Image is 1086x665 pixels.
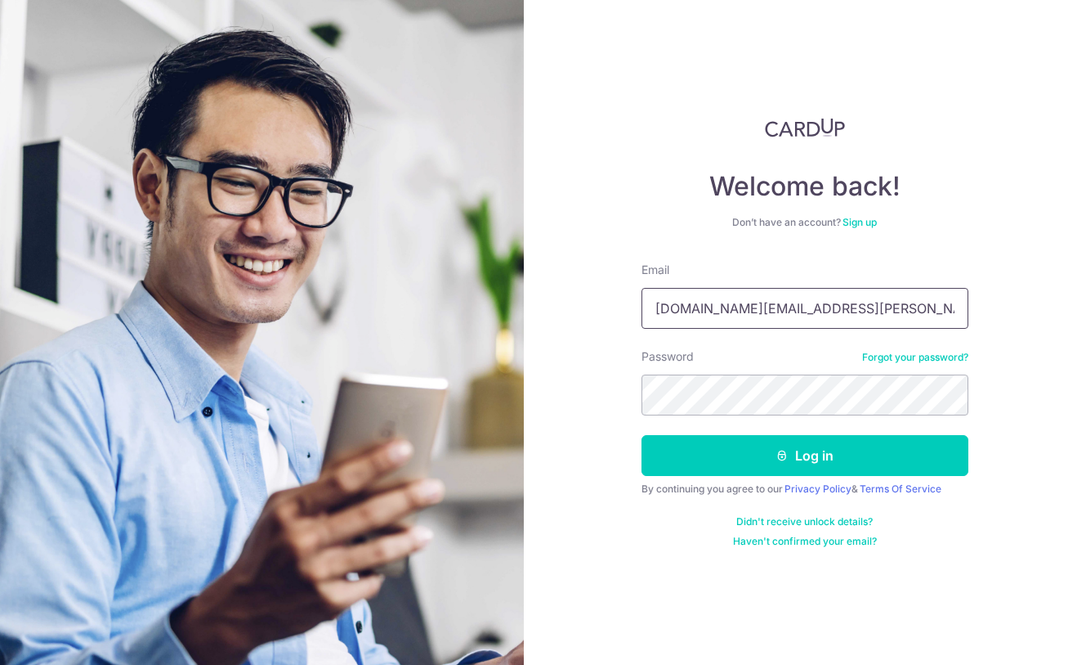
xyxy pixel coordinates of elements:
[860,483,941,495] a: Terms Of Service
[641,483,968,496] div: By continuing you agree to our &
[862,351,968,364] a: Forgot your password?
[641,348,694,365] label: Password
[641,262,669,278] label: Email
[842,216,877,228] a: Sign up
[733,535,877,548] a: Haven't confirmed your email?
[641,435,968,476] button: Log in
[641,170,968,203] h4: Welcome back!
[736,515,873,528] a: Didn't receive unlock details?
[641,288,968,329] input: Enter your Email
[784,483,851,495] a: Privacy Policy
[765,118,845,137] img: CardUp Logo
[641,216,968,229] div: Don’t have an account?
